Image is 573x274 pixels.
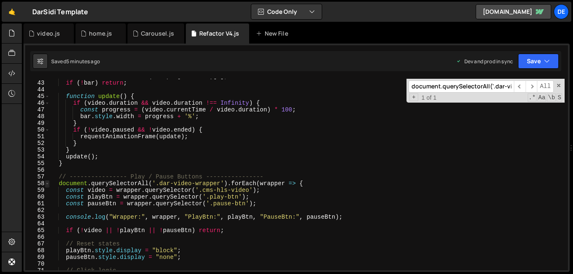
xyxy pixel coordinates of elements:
[528,93,537,102] span: RegExp Search
[25,247,50,254] div: 68
[25,200,50,207] div: 61
[66,58,100,65] div: 5 minutes ago
[25,267,50,274] div: 71
[537,80,554,93] span: Alt-Enter
[25,194,50,200] div: 60
[25,86,50,93] div: 44
[25,207,50,214] div: 62
[25,187,50,194] div: 59
[25,180,50,187] div: 58
[25,227,50,234] div: 65
[2,2,22,22] a: 🤙
[25,100,50,106] div: 46
[537,93,546,102] span: CaseSensitive Search
[25,153,50,160] div: 54
[51,58,100,65] div: Saved
[456,58,513,65] div: Dev and prod in sync
[25,167,50,173] div: 56
[25,254,50,261] div: 69
[418,94,440,101] span: 1 of 1
[554,4,569,19] a: De
[37,29,60,38] div: video.js
[25,173,50,180] div: 57
[25,133,50,140] div: 51
[25,261,50,267] div: 70
[25,106,50,113] div: 47
[526,80,537,93] span: ​
[32,7,89,17] div: DarSidi Template
[409,80,514,93] input: Search for
[141,29,174,38] div: Carousel.js
[199,29,239,38] div: Refactor V4.js
[251,4,322,19] button: Code Only
[409,93,418,101] span: Toggle Replace mode
[25,234,50,240] div: 66
[256,29,291,38] div: New File
[25,113,50,120] div: 48
[514,80,526,93] span: ​
[25,80,50,86] div: 43
[476,4,551,19] a: [DOMAIN_NAME]
[25,160,50,167] div: 55
[25,147,50,153] div: 53
[25,214,50,220] div: 63
[25,220,50,227] div: 64
[25,140,50,147] div: 52
[25,127,50,133] div: 50
[25,240,50,247] div: 67
[547,93,556,102] span: Whole Word Search
[25,120,50,127] div: 49
[518,54,559,69] button: Save
[557,93,562,102] span: Search In Selection
[25,93,50,100] div: 45
[89,29,112,38] div: home.js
